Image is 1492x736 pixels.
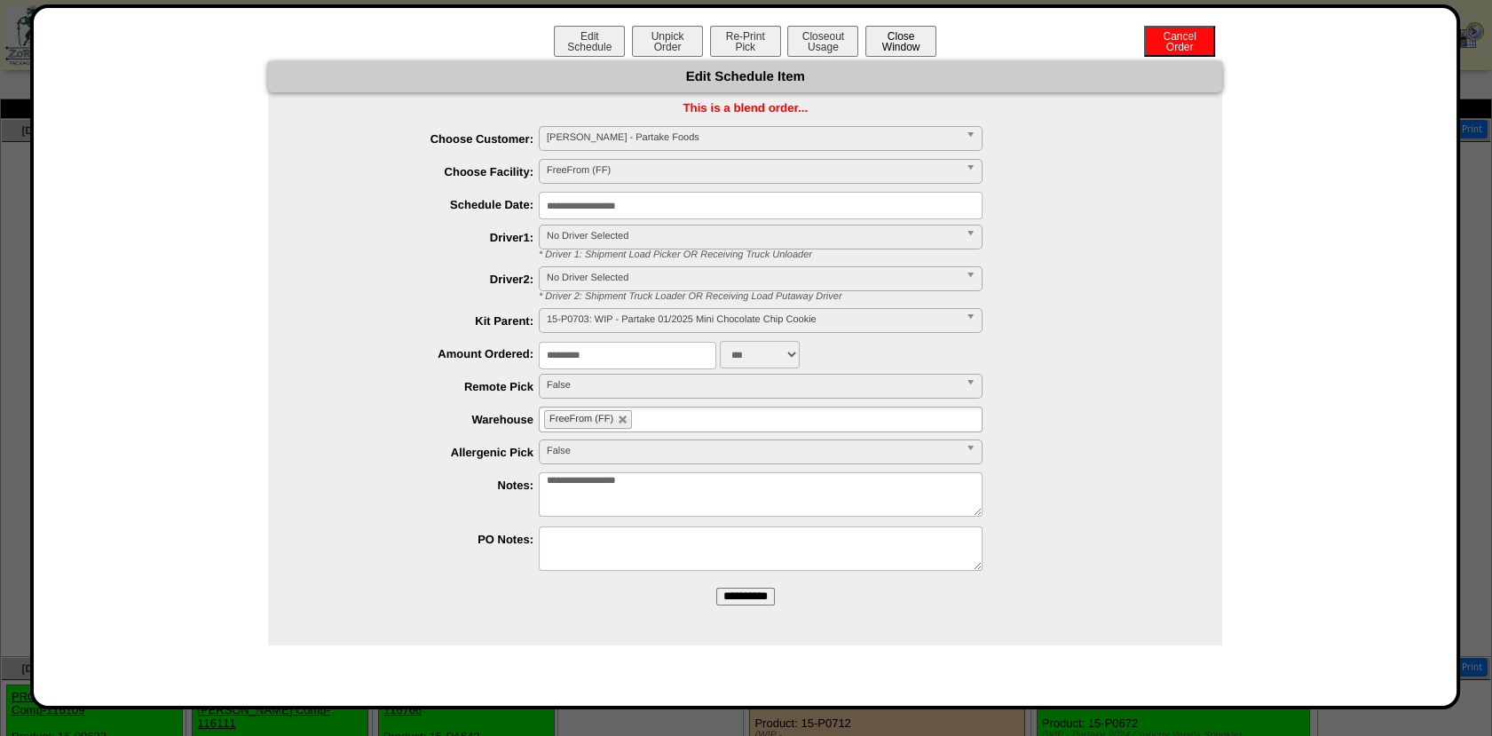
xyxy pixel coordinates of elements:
div: This is a blend order... [268,101,1222,115]
div: * Driver 2: Shipment Truck Loader OR Receiving Load Putaway Driver [525,291,1222,302]
div: * Driver 1: Shipment Load Picker OR Receiving Truck Unloader [525,249,1222,260]
label: Driver1: [304,231,539,244]
label: Amount Ordered: [304,347,539,360]
span: 15-P0703: WIP - Partake 01/2025 Mini Chocolate Chip Cookie [547,309,959,330]
label: Allergenic Pick [304,446,539,459]
label: Driver2: [304,273,539,286]
span: No Driver Selected [547,267,959,289]
button: CancelOrder [1144,26,1215,57]
label: Choose Facility: [304,165,539,178]
button: EditSchedule [554,26,625,57]
label: Kit Parent: [304,314,539,328]
button: UnpickOrder [632,26,703,57]
span: FreeFrom (FF) [547,160,959,181]
button: CloseoutUsage [787,26,858,57]
label: PO Notes: [304,533,539,546]
button: CloseWindow [865,26,936,57]
span: False [547,440,959,462]
span: [PERSON_NAME] - Partake Foods [547,127,959,148]
span: No Driver Selected [547,226,959,247]
span: FreeFrom (FF) [549,414,613,424]
button: Re-PrintPick [710,26,781,57]
label: Choose Customer: [304,132,539,146]
a: CloseWindow [864,40,938,53]
div: Edit Schedule Item [268,61,1222,92]
label: Remote Pick [304,380,539,393]
label: Warehouse [304,413,539,426]
label: Schedule Date: [304,198,539,211]
label: Notes: [304,479,539,492]
span: False [547,375,959,396]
